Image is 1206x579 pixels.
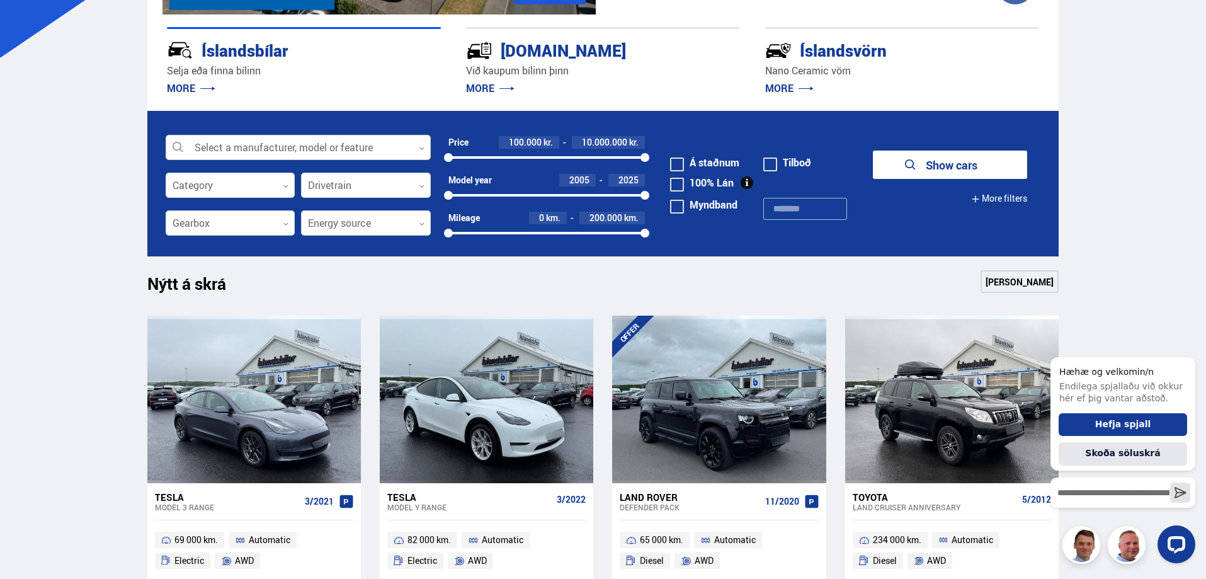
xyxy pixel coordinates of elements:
span: Diesel [640,553,664,568]
span: km. [624,213,639,223]
label: Á staðnum [670,158,739,168]
label: 100% Lán [670,178,734,188]
div: Defender PACK [620,503,759,512]
span: Automatic [249,532,290,547]
p: Selja eða finna bílinn [167,64,441,78]
div: Íslandsvörn [765,38,994,60]
span: AWD [927,553,946,568]
a: MORE [765,81,814,95]
div: Land Rover [620,491,759,503]
span: AWD [695,553,714,568]
span: kr. [543,137,553,147]
div: Price [448,137,469,147]
span: Automatic [714,532,756,547]
span: 2005 [569,174,589,186]
span: Automatic [482,532,523,547]
span: 65 000 km. [640,532,683,547]
label: Tilboð [763,158,811,168]
h1: Nýtt á skrá [147,274,248,301]
span: 10.000.000 [582,136,627,148]
span: 200.000 [589,212,622,224]
div: Toyota [853,491,1017,503]
img: JRvxyua_JYH6wB4c.svg [167,37,193,64]
div: Tesla [155,491,300,503]
label: Myndband [670,200,737,210]
span: 3/2021 [305,496,334,507]
div: Model year [448,175,492,185]
span: AWD [235,553,254,568]
span: 5/2012 [1022,495,1051,505]
span: Automatic [952,532,993,547]
iframe: LiveChat chat widget [1040,334,1200,573]
span: 82 000 km. [407,532,451,547]
span: 100.000 [509,136,542,148]
div: Tesla [387,491,552,503]
a: [PERSON_NAME] [981,270,1059,293]
span: 2025 [618,174,639,186]
span: 0 [539,212,544,224]
a: MORE [167,81,215,95]
button: More filters [971,185,1027,213]
button: Show cars [873,151,1027,179]
span: 234 000 km. [873,532,921,547]
span: Electric [174,553,204,568]
img: tr5P-W3DuiFaO7aO.svg [466,37,492,64]
div: Mileage [448,213,480,223]
span: 69 000 km. [174,532,218,547]
a: MORE [466,81,515,95]
span: AWD [468,553,487,568]
span: 3/2022 [557,495,586,505]
div: Land Cruiser ANNIVERSARY [853,503,1017,512]
span: 11/2020 [765,496,799,507]
p: Nano Ceramic vörn [765,64,1039,78]
div: Model 3 RANGE [155,503,300,512]
div: Íslandsbílar [167,38,396,60]
span: Diesel [873,553,897,568]
p: Við kaupum bílinn þinn [466,64,740,78]
span: Electric [407,553,437,568]
span: km. [546,213,560,223]
div: Model Y RANGE [387,503,552,512]
img: -Svtn6bYgwAsiwNX.svg [765,37,792,64]
span: kr. [629,137,639,147]
div: [DOMAIN_NAME] [466,38,695,60]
